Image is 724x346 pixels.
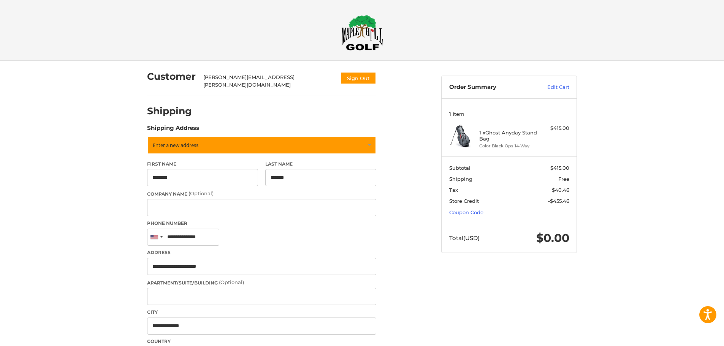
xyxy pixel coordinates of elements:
span: Tax [449,187,458,193]
span: Total (USD) [449,234,480,242]
h3: 1 Item [449,111,569,117]
button: Sign Out [341,72,376,84]
label: City [147,309,376,316]
h3: Order Summary [449,84,531,91]
h4: 1 x Ghost Anyday Stand Bag [479,130,537,142]
div: United States: +1 [147,229,165,245]
a: Coupon Code [449,209,483,215]
a: Edit Cart [531,84,569,91]
div: [PERSON_NAME][EMAIL_ADDRESS][PERSON_NAME][DOMAIN_NAME] [203,74,333,88]
img: Maple Hill Golf [341,15,383,51]
small: (Optional) [219,279,244,285]
span: $40.46 [552,187,569,193]
div: $415.00 [539,125,569,132]
label: Company Name [147,190,376,197]
span: Store Credit [449,198,479,204]
legend: Shipping Address [147,124,199,136]
a: Enter or select a different address [147,136,376,154]
span: -$455.46 [548,198,569,204]
h2: Customer [147,71,196,82]
span: Shipping [449,176,472,182]
span: Enter a new address [153,142,198,149]
label: Phone Number [147,220,376,227]
label: First Name [147,161,258,167]
label: Last Name [265,161,376,167]
span: Free [558,176,569,182]
span: $415.00 [550,165,569,171]
span: Subtotal [449,165,471,171]
label: Address [147,249,376,256]
span: $0.00 [536,231,569,245]
label: Apartment/Suite/Building [147,279,376,286]
h2: Shipping [147,105,192,117]
iframe: Gorgias live chat messenger [8,313,90,338]
li: Color Black Ops 14-Way [479,143,537,149]
small: (Optional) [189,190,214,196]
label: Country [147,338,376,345]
